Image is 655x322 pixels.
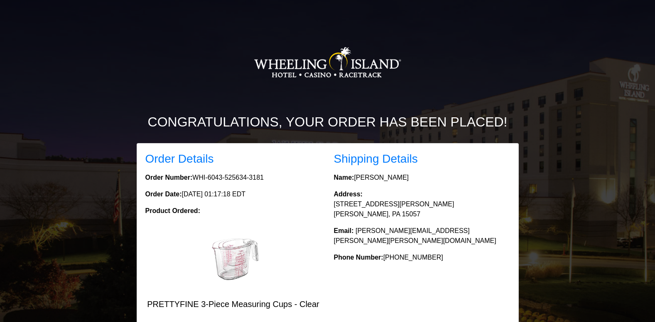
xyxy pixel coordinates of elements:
[334,191,363,198] strong: Address:
[334,254,383,261] strong: Phone Number:
[334,189,510,219] p: [STREET_ADDRESS][PERSON_NAME] [PERSON_NAME], PA 15057
[334,226,510,246] p: [PERSON_NAME][EMAIL_ADDRESS][PERSON_NAME][PERSON_NAME][DOMAIN_NAME]
[145,174,193,181] strong: Order Number:
[334,174,354,181] strong: Name:
[334,227,354,234] strong: Email:
[254,21,402,104] img: Logo
[145,152,321,166] h3: Order Details
[145,189,321,199] p: [DATE] 01:17:18 EDT
[334,152,510,166] h3: Shipping Details
[97,114,558,130] h2: Congratulations, your order has been placed!
[145,207,200,214] strong: Product Ordered:
[334,253,510,263] p: [PHONE_NUMBER]
[145,173,321,183] p: WHI-6043-525634-3181
[145,299,321,309] h5: PRETTYFINE 3-Piece Measuring Cups - Clear
[200,226,267,292] img: PRETTYFINE 3-Piece Measuring Cups - Clear
[334,173,510,183] p: [PERSON_NAME]
[145,191,182,198] strong: Order Date:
